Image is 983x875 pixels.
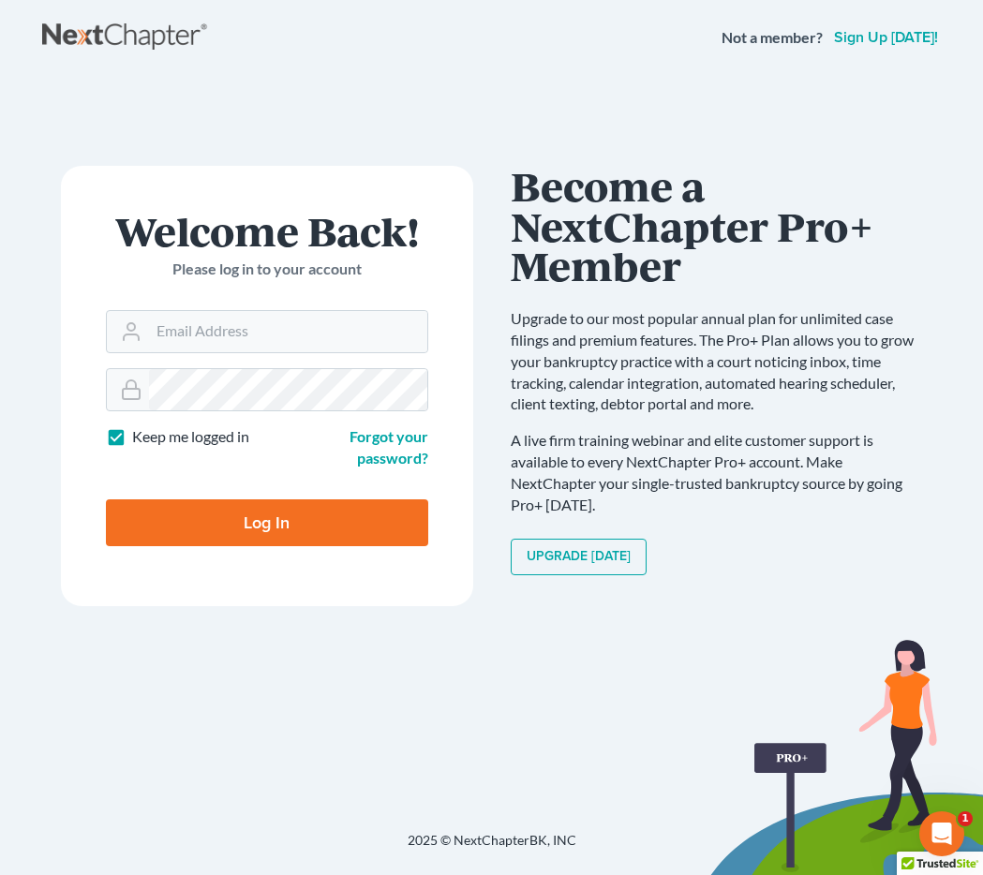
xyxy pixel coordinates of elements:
label: Keep me logged in [132,426,249,448]
h1: Become a NextChapter Pro+ Member [511,166,923,286]
a: Sign up [DATE]! [830,30,942,45]
h1: Welcome Back! [106,211,428,251]
p: A live firm training webinar and elite customer support is available to every NextChapter Pro+ ac... [511,430,923,515]
strong: Not a member? [722,27,823,49]
p: Please log in to your account [106,259,428,280]
iframe: Intercom live chat [919,811,964,856]
p: Upgrade to our most popular annual plan for unlimited case filings and premium features. The Pro+... [511,308,923,415]
a: Upgrade [DATE] [511,539,647,576]
div: 2025 © NextChapterBK, INC [42,831,942,865]
a: Forgot your password? [350,427,428,467]
input: Email Address [149,311,427,352]
input: Log In [106,499,428,546]
span: 1 [958,811,973,826]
